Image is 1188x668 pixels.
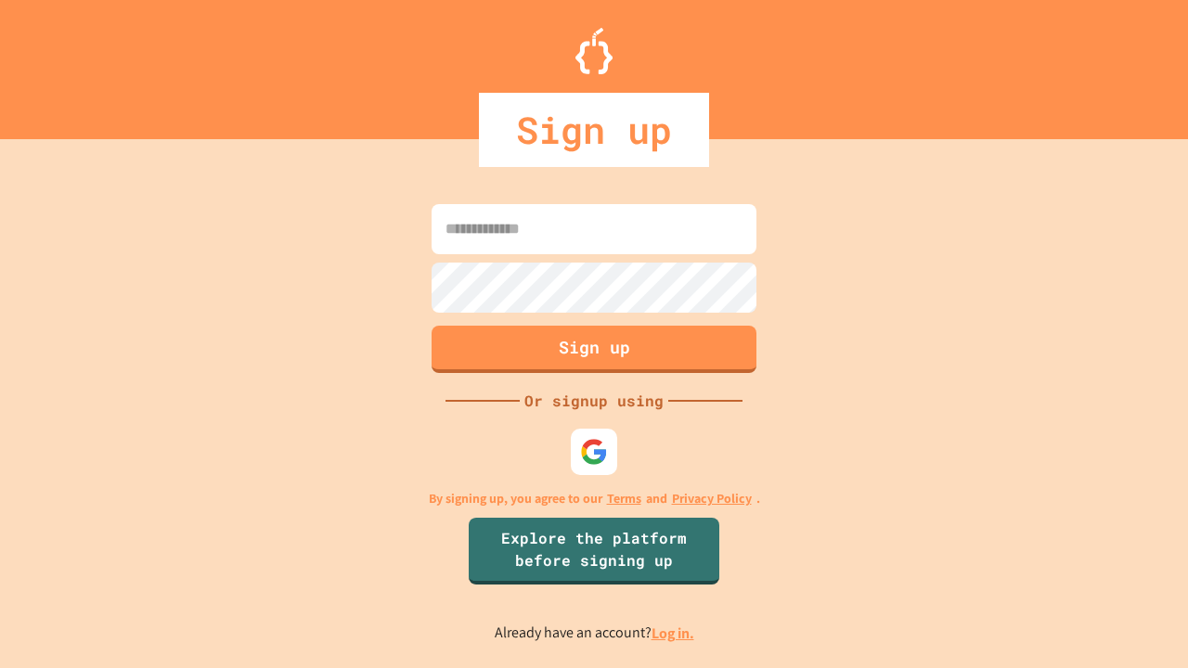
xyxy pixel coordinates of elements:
[672,489,752,508] a: Privacy Policy
[652,623,694,643] a: Log in.
[469,518,719,584] a: Explore the platform before signing up
[479,93,709,167] div: Sign up
[607,489,641,508] a: Terms
[432,326,756,373] button: Sign up
[520,390,668,412] div: Or signup using
[575,28,613,74] img: Logo.svg
[429,489,760,508] p: By signing up, you agree to our and .
[580,438,608,466] img: google-icon.svg
[495,622,694,645] p: Already have an account?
